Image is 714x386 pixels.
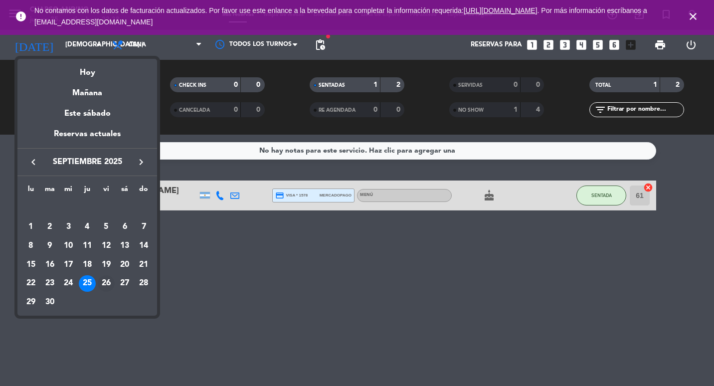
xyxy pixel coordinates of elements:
[98,275,115,292] div: 26
[60,237,77,254] div: 10
[116,274,135,293] td: 27 de septiembre de 2025
[60,256,77,273] div: 17
[132,156,150,169] button: keyboard_arrow_right
[116,184,135,199] th: sábado
[21,274,40,293] td: 22 de septiembre de 2025
[21,255,40,274] td: 15 de septiembre de 2025
[22,256,39,273] div: 15
[17,128,157,148] div: Reservas actuales
[40,184,59,199] th: martes
[79,275,96,292] div: 25
[21,293,40,312] td: 29 de septiembre de 2025
[17,79,157,100] div: Mañana
[60,218,77,235] div: 3
[135,237,152,254] div: 14
[41,218,58,235] div: 2
[135,218,152,235] div: 7
[134,184,153,199] th: domingo
[60,275,77,292] div: 24
[59,236,78,255] td: 10 de septiembre de 2025
[41,275,58,292] div: 23
[40,255,59,274] td: 16 de septiembre de 2025
[116,236,135,255] td: 13 de septiembre de 2025
[40,274,59,293] td: 23 de septiembre de 2025
[116,237,133,254] div: 13
[97,218,116,237] td: 5 de septiembre de 2025
[21,218,40,237] td: 1 de septiembre de 2025
[135,156,147,168] i: keyboard_arrow_right
[116,255,135,274] td: 20 de septiembre de 2025
[134,218,153,237] td: 7 de septiembre de 2025
[98,256,115,273] div: 19
[59,218,78,237] td: 3 de septiembre de 2025
[135,256,152,273] div: 21
[41,237,58,254] div: 9
[59,274,78,293] td: 24 de septiembre de 2025
[116,218,133,235] div: 6
[24,156,42,169] button: keyboard_arrow_left
[40,236,59,255] td: 9 de septiembre de 2025
[17,59,157,79] div: Hoy
[79,218,96,235] div: 4
[135,275,152,292] div: 28
[41,294,58,311] div: 30
[79,256,96,273] div: 18
[22,237,39,254] div: 8
[116,275,133,292] div: 27
[134,255,153,274] td: 21 de septiembre de 2025
[40,218,59,237] td: 2 de septiembre de 2025
[134,236,153,255] td: 14 de septiembre de 2025
[97,274,116,293] td: 26 de septiembre de 2025
[116,256,133,273] div: 20
[78,274,97,293] td: 25 de septiembre de 2025
[42,156,132,169] span: septiembre 2025
[21,184,40,199] th: lunes
[22,218,39,235] div: 1
[98,218,115,235] div: 5
[21,199,153,218] td: SEP.
[22,275,39,292] div: 22
[22,294,39,311] div: 29
[59,184,78,199] th: miércoles
[134,274,153,293] td: 28 de septiembre de 2025
[97,255,116,274] td: 19 de septiembre de 2025
[59,255,78,274] td: 17 de septiembre de 2025
[21,236,40,255] td: 8 de septiembre de 2025
[27,156,39,168] i: keyboard_arrow_left
[78,184,97,199] th: jueves
[40,293,59,312] td: 30 de septiembre de 2025
[78,218,97,237] td: 4 de septiembre de 2025
[79,237,96,254] div: 11
[78,236,97,255] td: 11 de septiembre de 2025
[98,237,115,254] div: 12
[78,255,97,274] td: 18 de septiembre de 2025
[116,218,135,237] td: 6 de septiembre de 2025
[97,184,116,199] th: viernes
[17,100,157,128] div: Este sábado
[41,256,58,273] div: 16
[97,236,116,255] td: 12 de septiembre de 2025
